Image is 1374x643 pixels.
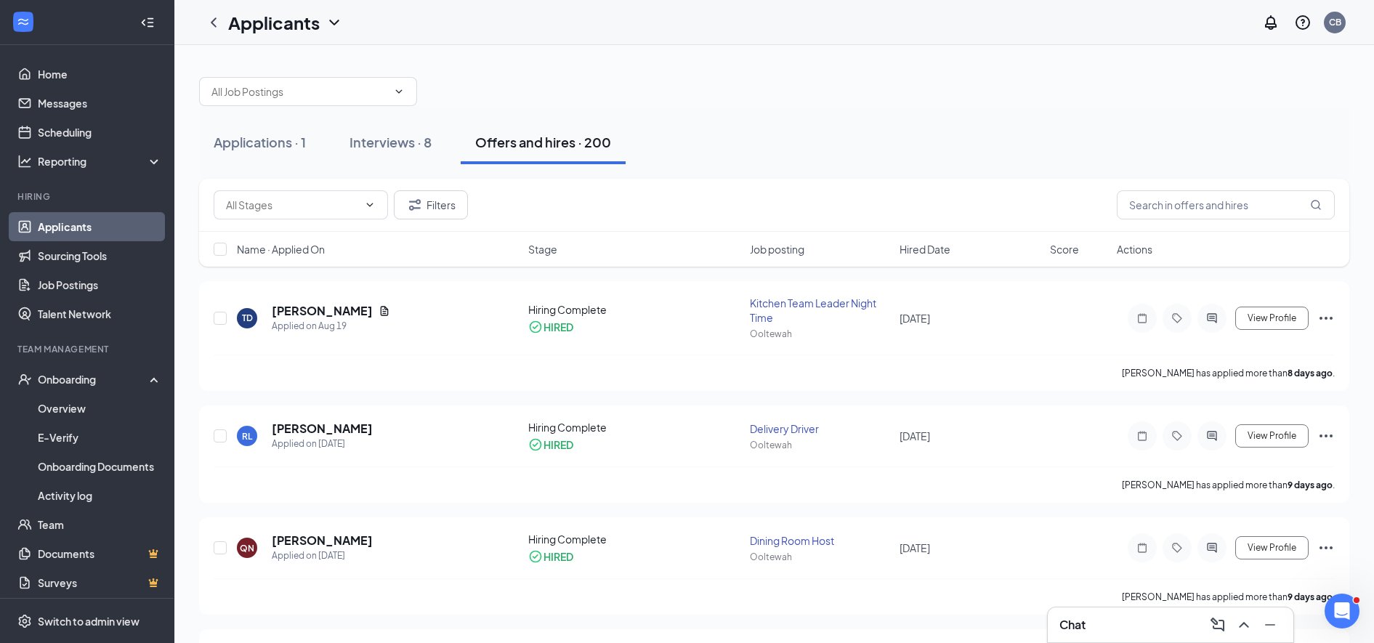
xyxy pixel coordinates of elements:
svg: Tag [1168,430,1186,442]
svg: UserCheck [17,372,32,387]
svg: Ellipses [1317,310,1335,327]
div: Delivery Driver [750,421,892,436]
svg: WorkstreamLogo [16,15,31,29]
p: [PERSON_NAME] has applied more than . [1122,479,1335,491]
svg: ActiveChat [1203,312,1221,324]
div: Applied on [DATE] [272,437,373,451]
svg: Ellipses [1317,427,1335,445]
a: SurveysCrown [38,568,162,597]
svg: ComposeMessage [1209,616,1227,634]
button: ComposeMessage [1206,613,1229,636]
svg: Analysis [17,154,32,169]
h1: Applicants [228,10,320,35]
svg: Tag [1168,542,1186,554]
input: All Stages [226,197,358,213]
input: Search in offers and hires [1117,190,1335,219]
svg: ChevronLeft [205,14,222,31]
button: View Profile [1235,424,1309,448]
div: Hiring [17,190,159,203]
svg: ActiveChat [1203,542,1221,554]
p: [PERSON_NAME] has applied more than . [1122,367,1335,379]
a: E-Verify [38,423,162,452]
div: Dining Room Host [750,533,892,548]
div: Kitchen Team Leader Night Time [750,296,892,325]
svg: Note [1133,312,1151,324]
svg: Ellipses [1317,539,1335,557]
span: [DATE] [900,312,930,325]
span: Actions [1117,242,1152,256]
a: DocumentsCrown [38,539,162,568]
a: Talent Network [38,299,162,328]
div: Ooltewah [750,551,892,563]
p: [PERSON_NAME] has applied more than . [1122,591,1335,603]
h5: [PERSON_NAME] [272,303,373,319]
a: Applicants [38,212,162,241]
div: Offers and hires · 200 [475,133,611,151]
h3: Chat [1059,617,1086,633]
div: HIRED [543,437,573,452]
div: Switch to admin view [38,614,140,628]
svg: Minimize [1261,616,1279,634]
span: Hired Date [900,242,950,256]
span: Job posting [750,242,804,256]
a: Team [38,510,162,539]
a: Activity log [38,481,162,510]
div: CB [1329,16,1341,28]
svg: MagnifyingGlass [1310,199,1322,211]
button: Minimize [1258,613,1282,636]
span: View Profile [1248,431,1296,441]
span: [DATE] [900,429,930,442]
div: Team Management [17,343,159,355]
svg: ChevronDown [364,199,376,211]
div: Ooltewah [750,439,892,451]
div: HIRED [543,549,573,564]
div: Reporting [38,154,163,169]
a: Job Postings [38,270,162,299]
b: 9 days ago [1288,480,1333,490]
div: Applications · 1 [214,133,306,151]
b: 8 days ago [1288,368,1333,379]
svg: Note [1133,542,1151,554]
svg: Settings [17,614,32,628]
h5: [PERSON_NAME] [272,421,373,437]
a: Overview [38,394,162,423]
a: Onboarding Documents [38,452,162,481]
a: Home [38,60,162,89]
svg: ChevronDown [326,14,343,31]
span: [DATE] [900,541,930,554]
svg: Filter [406,196,424,214]
div: Interviews · 8 [349,133,432,151]
svg: CheckmarkCircle [528,549,543,564]
svg: QuestionInfo [1294,14,1312,31]
button: ChevronUp [1232,613,1256,636]
iframe: Intercom live chat [1325,594,1359,628]
div: Applied on Aug 19 [272,319,390,333]
svg: CheckmarkCircle [528,320,543,334]
button: View Profile [1235,536,1309,559]
div: Onboarding [38,372,150,387]
button: View Profile [1235,307,1309,330]
svg: ChevronUp [1235,616,1253,634]
div: Hiring Complete [528,302,740,317]
svg: Document [379,305,390,317]
svg: ChevronDown [393,86,405,97]
a: Messages [38,89,162,118]
div: HIRED [543,320,573,334]
input: All Job Postings [211,84,387,100]
svg: Notifications [1262,14,1280,31]
div: QN [240,542,254,554]
h5: [PERSON_NAME] [272,533,373,549]
svg: Note [1133,430,1151,442]
span: Name · Applied On [237,242,325,256]
div: RL [242,430,252,442]
svg: Tag [1168,312,1186,324]
span: View Profile [1248,543,1296,553]
b: 9 days ago [1288,591,1333,602]
div: Hiring Complete [528,532,740,546]
div: Applied on [DATE] [272,549,373,563]
div: Ooltewah [750,328,892,340]
button: Filter Filters [394,190,468,219]
a: Scheduling [38,118,162,147]
span: Stage [528,242,557,256]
